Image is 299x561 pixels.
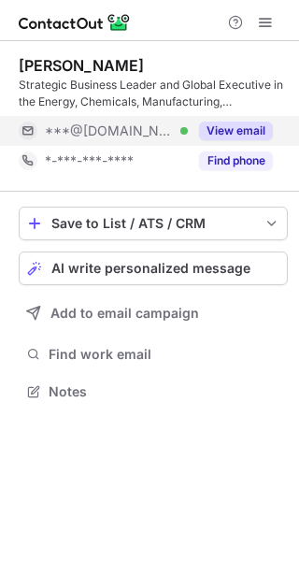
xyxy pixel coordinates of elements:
[19,56,144,75] div: [PERSON_NAME]
[50,306,199,321] span: Add to email campaign
[45,122,174,139] span: ***@[DOMAIN_NAME]
[19,296,288,330] button: Add to email campaign
[19,341,288,367] button: Find work email
[19,11,131,34] img: ContactOut v5.3.10
[51,216,255,231] div: Save to List / ATS / CRM
[19,77,288,110] div: Strategic Business Leader and Global Executive in the Energy, Chemicals, Manufacturing, Pharmaceu...
[51,261,250,276] span: AI write personalized message
[199,122,273,140] button: Reveal Button
[199,151,273,170] button: Reveal Button
[19,379,288,405] button: Notes
[19,207,288,240] button: save-profile-one-click
[49,346,280,363] span: Find work email
[49,383,280,400] span: Notes
[19,252,288,285] button: AI write personalized message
